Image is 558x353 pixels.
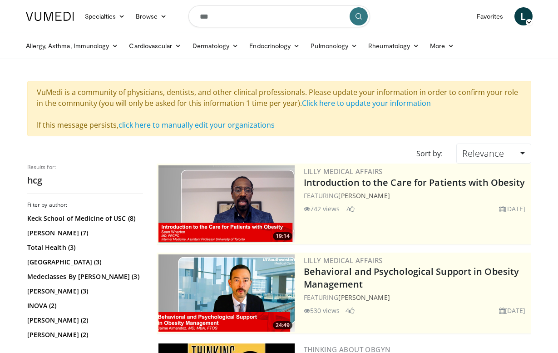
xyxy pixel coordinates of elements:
[158,165,295,243] img: acc2e291-ced4-4dd5-b17b-d06994da28f3.png.300x170_q85_crop-smart_upscale.png
[130,7,172,25] a: Browse
[27,229,141,238] a: [PERSON_NAME] (7)
[273,232,292,240] span: 19:14
[425,37,459,55] a: More
[158,254,295,332] a: 24:49
[471,7,509,25] a: Favorites
[304,256,383,265] a: Lilly Medical Affairs
[499,204,526,214] li: [DATE]
[20,37,124,55] a: Allergy, Asthma, Immunology
[27,214,141,223] a: Keck School of Medicine of USC (8)
[79,7,131,25] a: Specialties
[304,167,383,176] a: Lilly Medical Affairs
[304,265,519,290] a: Behavioral and Psychological Support in Obesity Management
[304,306,340,315] li: 530 views
[27,316,141,325] a: [PERSON_NAME] (2)
[27,330,141,339] a: [PERSON_NAME] (2)
[462,147,504,159] span: Relevance
[119,120,275,130] a: click here to manually edit your organizations
[363,37,425,55] a: Rheumatology
[346,306,355,315] li: 4
[304,293,529,302] div: FEATURING
[27,81,531,136] div: VuMedi is a community of physicians, dentists, and other clinical professionals. Please update yo...
[123,37,187,55] a: Cardiovascular
[302,98,431,108] a: Click here to update your information
[27,164,143,171] p: Results for:
[27,301,141,310] a: INOVA (2)
[499,306,526,315] li: [DATE]
[158,165,295,243] a: 19:14
[456,144,531,164] a: Relevance
[188,5,370,27] input: Search topics, interventions
[305,37,363,55] a: Pulmonology
[304,191,529,200] div: FEATURING
[410,144,449,164] div: Sort by:
[27,201,143,209] h3: Filter by author:
[26,12,74,21] img: VuMedi Logo
[514,7,533,25] a: L
[244,37,305,55] a: Endocrinology
[338,191,390,200] a: [PERSON_NAME]
[27,258,141,267] a: [GEOGRAPHIC_DATA] (3)
[27,272,141,281] a: Medeclasses By [PERSON_NAME] (3)
[338,293,390,302] a: [PERSON_NAME]
[27,174,143,186] h2: hcg
[304,176,525,189] a: Introduction to the Care for Patients with Obesity
[27,243,141,252] a: Total Health (3)
[27,287,141,296] a: [PERSON_NAME] (3)
[158,254,295,332] img: ba3304f6-7838-4e41-9c0f-2e31ebde6754.png.300x170_q85_crop-smart_upscale.png
[346,204,355,214] li: 7
[304,204,340,214] li: 742 views
[187,37,244,55] a: Dermatology
[273,321,292,329] span: 24:49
